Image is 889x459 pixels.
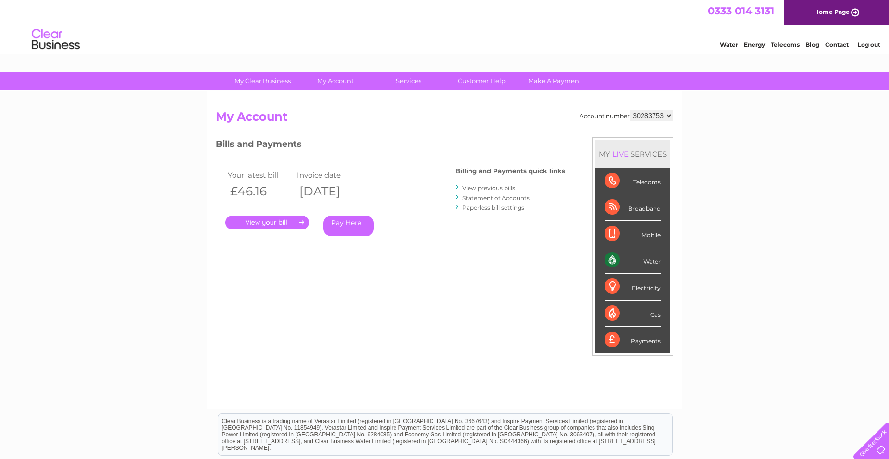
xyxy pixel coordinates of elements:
[295,169,364,181] td: Invoice date
[720,41,738,48] a: Water
[605,168,661,194] div: Telecoms
[31,25,80,54] img: logo.png
[605,327,661,353] div: Payments
[580,110,673,121] div: Account number
[225,216,309,229] a: .
[296,72,375,90] a: My Account
[744,41,765,48] a: Energy
[462,204,524,211] a: Paperless bill settings
[323,216,374,236] a: Pay Here
[605,301,661,327] div: Gas
[805,41,819,48] a: Blog
[605,274,661,300] div: Electricity
[605,194,661,221] div: Broadband
[515,72,594,90] a: Make A Payment
[295,181,364,201] th: [DATE]
[216,137,565,154] h3: Bills and Payments
[605,247,661,274] div: Water
[442,72,521,90] a: Customer Help
[369,72,448,90] a: Services
[858,41,880,48] a: Log out
[223,72,302,90] a: My Clear Business
[225,169,295,181] td: Your latest bill
[456,168,565,175] h4: Billing and Payments quick links
[462,194,530,202] a: Statement of Accounts
[216,110,673,128] h2: My Account
[218,5,672,47] div: Clear Business is a trading name of Verastar Limited (registered in [GEOGRAPHIC_DATA] No. 3667643...
[605,221,661,247] div: Mobile
[462,184,515,192] a: View previous bills
[610,149,630,158] div: LIVE
[708,5,774,17] a: 0333 014 3131
[825,41,849,48] a: Contact
[225,181,295,201] th: £46.16
[771,41,800,48] a: Telecoms
[595,140,670,168] div: MY SERVICES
